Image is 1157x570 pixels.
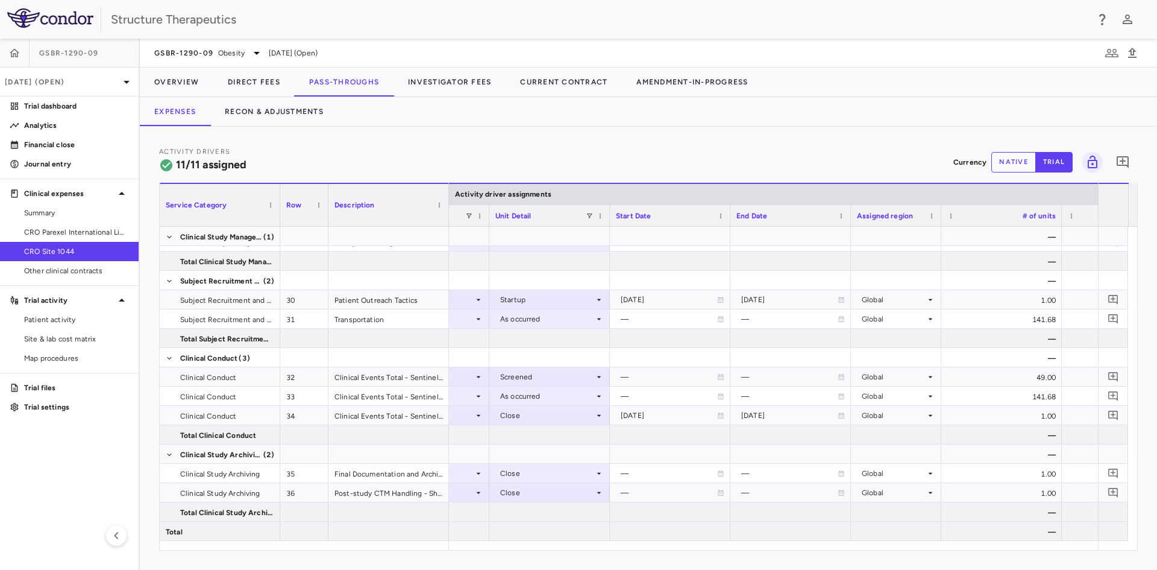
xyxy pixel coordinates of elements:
span: Assigned region [857,212,913,220]
div: 32 [280,367,328,386]
span: Activity Drivers [159,148,230,156]
span: Clinical Conduct [180,368,236,387]
svg: Add comment [1108,313,1119,325]
span: CRO Parexel International Limited [24,227,129,238]
div: 1.00 [941,290,1062,309]
span: Clinical Conduct [180,349,237,368]
p: Currency [953,157,986,168]
span: Clinical Conduct [180,387,236,407]
span: End Date [736,212,767,220]
div: Close [500,464,594,483]
div: [DATE] [621,406,717,425]
svg: Add comment [1108,236,1119,247]
span: (1) [263,227,274,247]
span: Row [286,201,301,209]
button: Add comment [1105,233,1121,250]
div: — [741,367,838,387]
span: Patient activity [24,314,129,325]
button: Add comment [1105,388,1121,404]
span: CRO Site 1044 [24,246,129,257]
svg: Add comment [1108,294,1119,305]
span: Total [166,522,183,542]
span: Subject Recruitment and Retention [180,310,273,329]
p: Trial files [24,382,129,393]
span: You do not have permission to lock or unlock grids [1077,152,1103,173]
div: — [941,522,1062,540]
div: 1.00 [941,464,1062,483]
span: Clinical Study Archiving [180,484,260,503]
span: (3) [239,349,249,368]
p: Analytics [24,120,129,131]
span: [DATE] (Open) [269,48,318,59]
span: Summary [24,207,129,218]
svg: Add comment [1108,467,1119,479]
button: Add comment [1112,152,1133,173]
span: Clinical Study Archiving [180,464,260,484]
span: Site & lab cost matrix [24,334,129,344]
div: — [941,329,1062,347]
div: — [941,348,1062,367]
div: As occurred [500,387,594,406]
svg: Add comment [1108,390,1119,402]
div: Global [862,290,926,309]
span: Unit Detail [495,212,531,220]
span: # of units [1023,212,1056,220]
span: Activity driver assignments [455,190,551,198]
span: Map procedures [24,353,129,364]
span: Total Clinical Study Archiving [180,503,273,522]
div: 1.00 [941,406,1062,425]
span: Clinical Conduct [180,407,236,426]
img: logo-full-SnFGN8VE.png [7,8,93,28]
div: — [741,387,838,406]
div: Clinical Events Total - Sentinel - Treatment [328,387,449,405]
span: GSBR-1290-09 [39,48,98,58]
span: Clinical Study Archiving [180,445,262,464]
span: Total Subject Recruitment and Retention [180,329,273,349]
div: Post-study CTM Handling - Shipment [328,483,449,502]
button: Amendment-In-Progress [622,68,762,97]
div: Transportation [328,309,449,328]
div: — [621,387,717,406]
div: Global [862,464,926,483]
div: — [741,309,838,329]
div: [DATE] [741,406,838,425]
div: Close [500,406,594,425]
div: Screened [500,367,594,387]
div: 49.00 [941,367,1062,386]
h6: 11/11 assigned [176,157,246,173]
div: — [941,502,1062,521]
div: Patient Outreach Tactics [328,290,449,309]
div: 30 [280,290,328,309]
span: Description [334,201,375,209]
div: [DATE] [621,290,717,309]
button: Recon & Adjustments [210,97,338,126]
p: [DATE] (Open) [5,77,119,87]
span: Total Clinical Conduct [180,426,256,445]
svg: Add comment [1108,410,1119,421]
span: Subject Recruitment and Retention [180,271,262,291]
div: As occurred [500,309,594,329]
p: Trial activity [24,295,114,306]
div: Final Documentation and Archiving [328,464,449,483]
div: 35 [280,464,328,483]
div: — [621,367,717,387]
button: Pass-Throughs [295,68,394,97]
button: Add comment [1105,369,1121,385]
div: Global [862,367,926,387]
div: Global [862,406,926,425]
span: Total Clinical Study Management [180,252,273,271]
span: (2) [263,445,274,464]
div: 34 [280,406,328,425]
div: — [941,227,1062,245]
button: trial [1035,152,1073,173]
div: Global [862,387,926,406]
button: Current Contract [506,68,622,97]
div: 36 [280,483,328,502]
button: Add comment [1105,407,1121,423]
div: Clinical Events Total - Sentinel - Post Study [328,406,449,425]
p: Trial dashboard [24,101,129,112]
button: Overview [140,68,213,97]
div: Global [862,309,926,329]
div: — [941,271,1062,290]
span: Obesity [218,48,245,59]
